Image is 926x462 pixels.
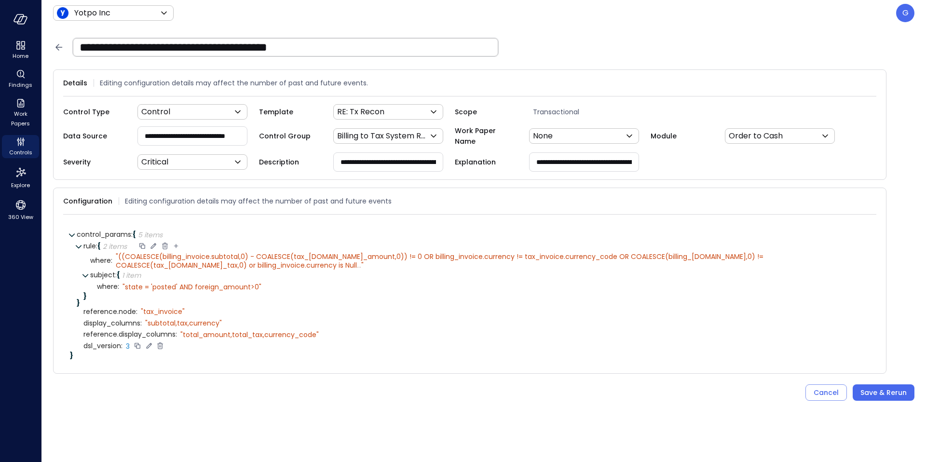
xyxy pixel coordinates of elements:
[123,283,261,291] div: " state = 'posted' AND foreign_amount>0"
[63,157,126,167] span: Severity
[57,7,68,19] img: Icon
[74,7,110,19] p: Yotpo Inc
[805,384,847,401] button: Cancel
[83,308,137,315] span: reference.node
[9,148,32,157] span: Controls
[138,231,163,238] div: 5 items
[111,256,112,265] span: :
[6,109,35,128] span: Work Papers
[8,212,33,222] span: 360 View
[70,352,870,359] div: }
[13,51,28,61] span: Home
[118,282,119,291] span: :
[2,96,39,129] div: Work Papers
[83,241,97,251] span: rule
[455,107,517,117] span: Scope
[63,196,112,206] span: Configuration
[141,156,168,168] p: Critical
[902,7,909,19] p: G
[145,319,222,327] div: " subtotal,tax,currency"
[83,331,177,338] span: reference.display_columns
[729,130,783,142] p: Order to Cash
[176,329,177,339] span: :
[337,130,428,142] p: Billing to Tax System Reconciliation
[2,68,39,91] div: Findings
[529,107,651,117] span: Transactional
[141,106,170,118] p: Control
[83,342,123,350] span: dsl_version
[117,270,120,280] span: {
[455,125,517,147] span: Work Paper Name
[651,131,713,141] span: Module
[100,78,368,88] span: Editing configuration details may affect the number of past and future events.
[357,260,361,270] span: ...
[136,307,137,316] span: :
[2,135,39,158] div: Controls
[141,307,185,316] div: " tax_invoice"
[180,330,319,339] div: " total_amount,total_tax,currency_code"
[2,39,39,62] div: Home
[853,384,914,401] button: Save & Rerun
[131,230,133,239] span: :
[814,387,839,399] div: Cancel
[533,130,553,142] p: None
[97,241,101,251] span: {
[116,252,835,270] div: " "
[116,252,765,270] span: ((COALESCE(billing_invoice.subtotal,0) - COALESCE(tax_[DOMAIN_NAME]_amount,0)) != 0 OR billing_in...
[90,257,112,264] span: where
[96,241,97,251] span: :
[259,107,322,117] span: Template
[259,157,322,167] span: Description
[896,4,914,22] div: Guy Zilberberg
[97,283,119,290] span: where
[122,272,141,279] div: 1 item
[337,106,384,118] p: RE: Tx Recon
[103,243,127,250] div: 2 items
[140,318,142,328] span: :
[83,293,870,299] div: }
[133,230,136,239] span: {
[63,107,126,117] span: Control Type
[2,164,39,191] div: Explore
[63,131,126,141] span: Data Source
[115,270,117,280] span: :
[259,131,322,141] span: Control Group
[83,320,142,327] span: display_columns
[90,270,117,280] span: subject
[2,197,39,223] div: 360 View
[126,341,130,351] span: 3
[860,387,907,399] div: Save & Rerun
[9,80,32,90] span: Findings
[121,341,123,351] span: :
[455,157,517,167] span: Explanation
[125,196,392,206] span: Editing configuration details may affect the number of past and future events
[63,78,87,88] span: Details
[77,230,133,239] span: control_params
[11,180,30,190] span: Explore
[77,299,870,306] div: }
